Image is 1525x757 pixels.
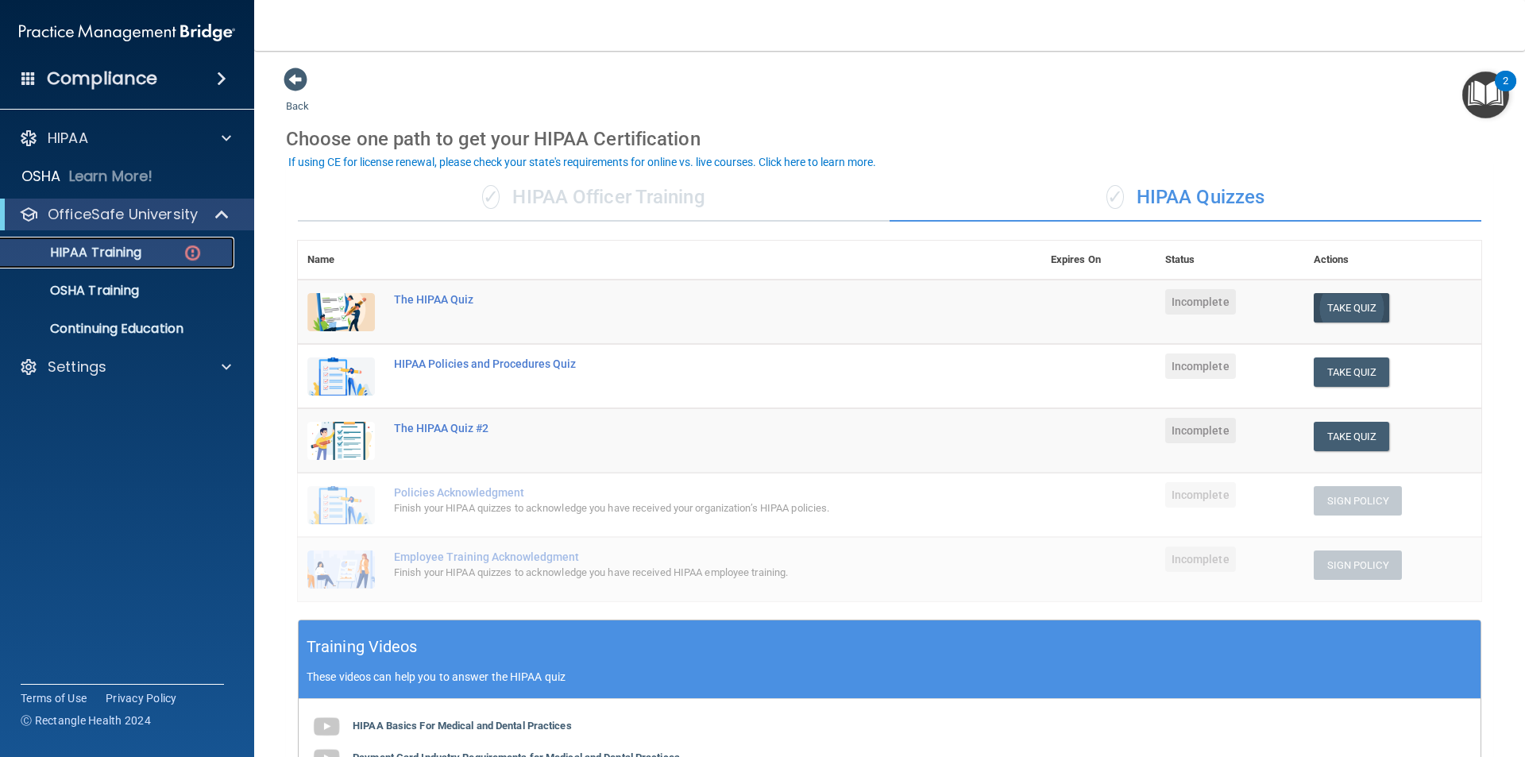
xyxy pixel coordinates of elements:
[298,241,384,280] th: Name
[21,167,61,186] p: OSHA
[1165,289,1236,315] span: Incomplete
[1314,293,1390,322] button: Take Quiz
[19,205,230,224] a: OfficeSafe University
[286,154,878,170] button: If using CE for license renewal, please check your state's requirements for online vs. live cours...
[286,81,309,112] a: Back
[10,245,141,261] p: HIPAA Training
[19,17,235,48] img: PMB logo
[394,422,962,435] div: The HIPAA Quiz #2
[69,167,153,186] p: Learn More!
[21,690,87,706] a: Terms of Use
[890,174,1481,222] div: HIPAA Quizzes
[1314,486,1402,516] button: Sign Policy
[394,357,962,370] div: HIPAA Policies and Procedures Quiz
[286,116,1493,162] div: Choose one path to get your HIPAA Certification
[106,690,177,706] a: Privacy Policy
[19,129,231,148] a: HIPAA
[1503,81,1508,102] div: 2
[394,499,962,518] div: Finish your HIPAA quizzes to acknowledge you have received your organization’s HIPAA policies.
[307,670,1473,683] p: These videos can help you to answer the HIPAA quiz
[394,293,962,306] div: The HIPAA Quiz
[21,713,151,728] span: Ⓒ Rectangle Health 2024
[47,68,157,90] h4: Compliance
[394,486,962,499] div: Policies Acknowledgment
[19,357,231,377] a: Settings
[1156,241,1304,280] th: Status
[1165,418,1236,443] span: Incomplete
[1462,71,1509,118] button: Open Resource Center, 2 new notifications
[1304,241,1481,280] th: Actions
[48,357,106,377] p: Settings
[10,283,139,299] p: OSHA Training
[183,243,203,263] img: danger-circle.6113f641.png
[353,720,572,732] b: HIPAA Basics For Medical and Dental Practices
[48,129,88,148] p: HIPAA
[1165,547,1236,572] span: Incomplete
[307,633,418,661] h5: Training Videos
[1041,241,1156,280] th: Expires On
[1165,482,1236,508] span: Incomplete
[298,174,890,222] div: HIPAA Officer Training
[394,563,962,582] div: Finish your HIPAA quizzes to acknowledge you have received HIPAA employee training.
[288,156,876,168] div: If using CE for license renewal, please check your state's requirements for online vs. live cours...
[1106,185,1124,209] span: ✓
[1314,422,1390,451] button: Take Quiz
[1165,353,1236,379] span: Incomplete
[311,711,342,743] img: gray_youtube_icon.38fcd6cc.png
[48,205,198,224] p: OfficeSafe University
[482,185,500,209] span: ✓
[10,321,227,337] p: Continuing Education
[394,550,962,563] div: Employee Training Acknowledgment
[1314,550,1402,580] button: Sign Policy
[1314,357,1390,387] button: Take Quiz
